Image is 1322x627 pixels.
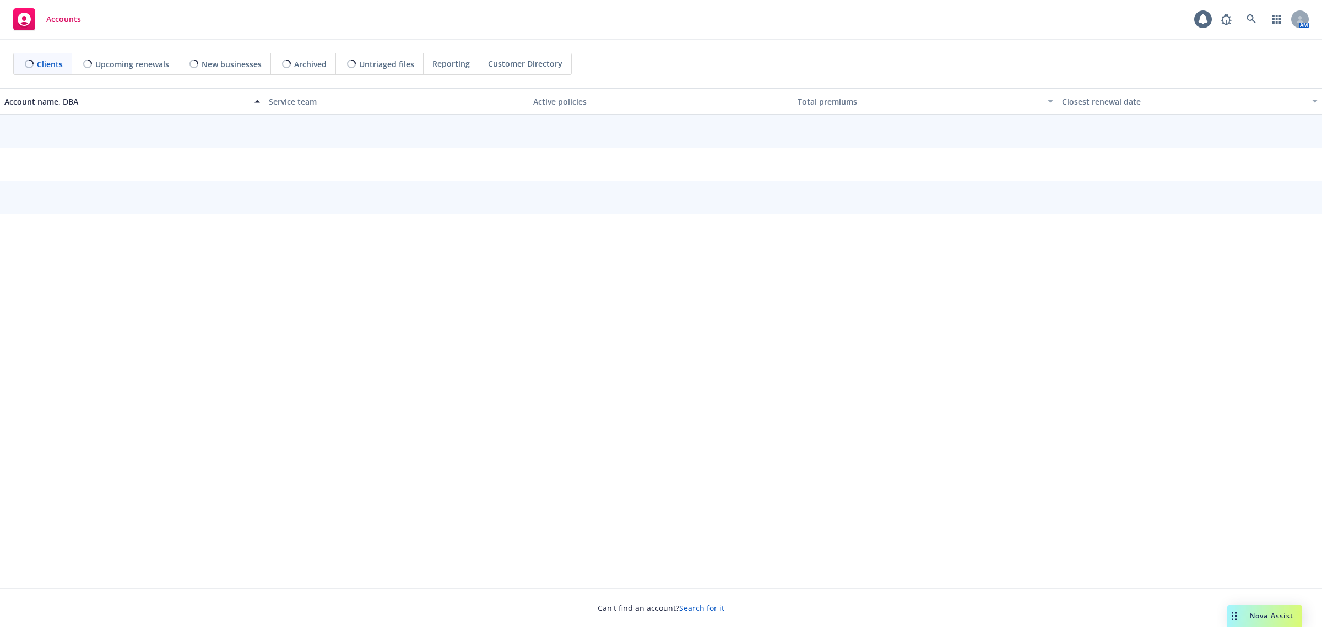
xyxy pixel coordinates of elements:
[46,15,81,24] span: Accounts
[1240,8,1263,30] a: Search
[264,88,529,115] button: Service team
[9,4,85,35] a: Accounts
[37,58,63,70] span: Clients
[488,58,562,69] span: Customer Directory
[269,96,524,107] div: Service team
[598,602,724,614] span: Can't find an account?
[1266,8,1288,30] a: Switch app
[798,96,1041,107] div: Total premiums
[202,58,262,70] span: New businesses
[359,58,414,70] span: Untriaged files
[529,88,793,115] button: Active policies
[1227,605,1302,627] button: Nova Assist
[1227,605,1241,627] div: Drag to move
[4,96,248,107] div: Account name, DBA
[793,88,1058,115] button: Total premiums
[1062,96,1305,107] div: Closest renewal date
[294,58,327,70] span: Archived
[1250,611,1293,620] span: Nova Assist
[432,58,470,69] span: Reporting
[679,603,724,613] a: Search for it
[95,58,169,70] span: Upcoming renewals
[1058,88,1322,115] button: Closest renewal date
[533,96,789,107] div: Active policies
[1215,8,1237,30] a: Report a Bug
